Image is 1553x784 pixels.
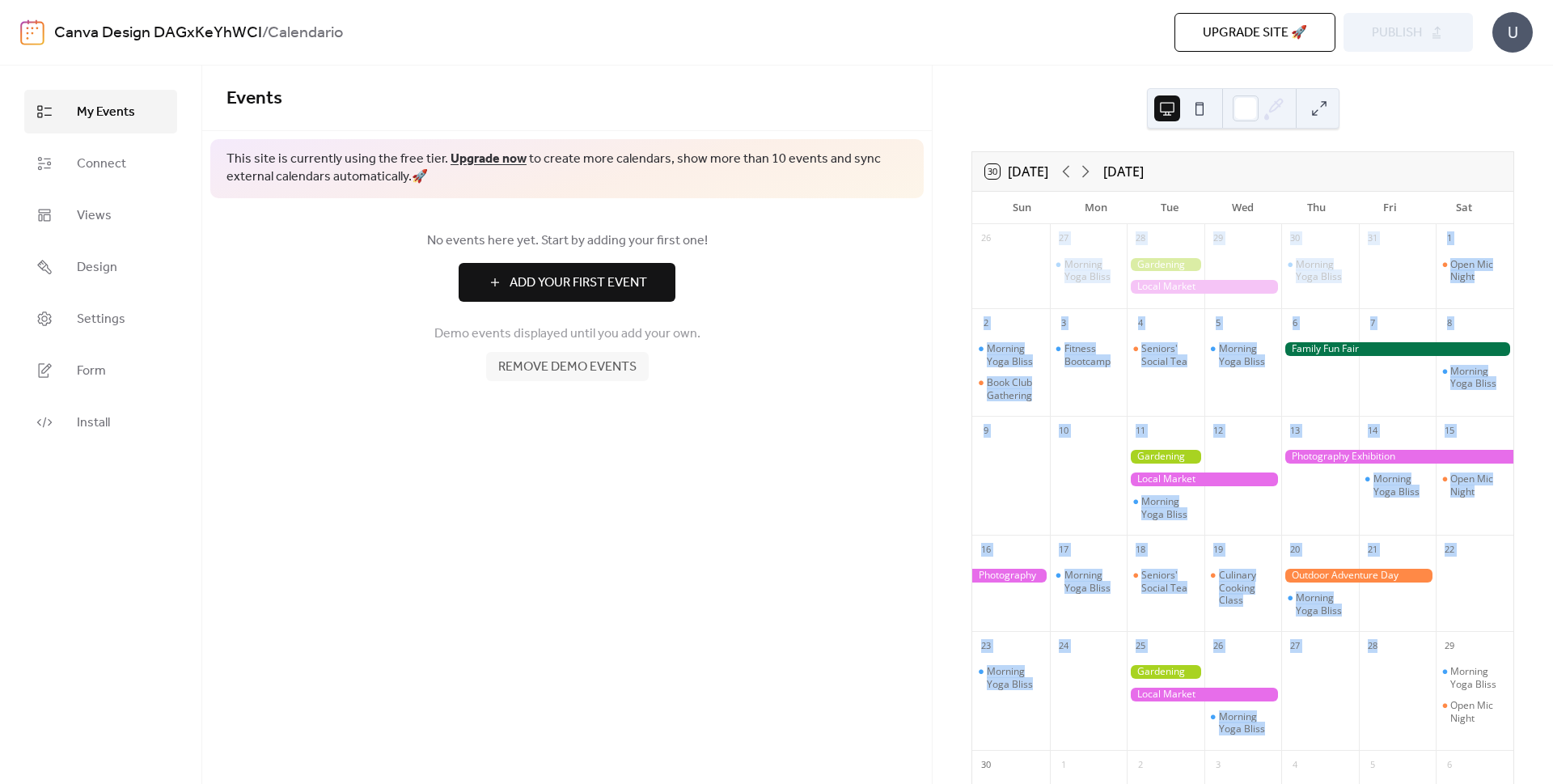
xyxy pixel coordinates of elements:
div: Morning Yoga Bliss [1296,258,1352,283]
div: Mon [1059,192,1132,224]
span: Events [226,81,282,117]
div: 5 [1209,314,1227,332]
span: Demo events displayed until you add your own. [434,324,700,344]
div: 17 [1055,540,1073,558]
div: 3 [1055,314,1073,332]
span: No events here yet. Start by adding your first one! [226,231,908,251]
span: Add Your First Event [510,273,647,293]
div: Thu [1280,192,1353,224]
div: 22 [1441,540,1458,558]
div: Morning Yoga Bliss [972,665,1050,690]
div: Morning Yoga Bliss [1219,342,1276,367]
div: Morning Yoga Bliss [1050,569,1128,594]
a: Design [24,245,177,289]
div: Morning Yoga Bliss [987,342,1043,367]
div: Seniors' Social Tea [1127,342,1204,367]
div: 1 [1441,230,1458,248]
div: Open Mic Night [1436,699,1513,724]
div: Gardening Workshop [1127,450,1204,464]
div: Open Mic Night [1436,258,1513,283]
div: 8 [1441,314,1458,332]
span: Install [77,413,110,433]
div: 1 [1055,756,1073,773]
div: Open Mic Night [1450,473,1507,498]
div: Photography Exhibition [1281,450,1513,464]
div: Morning Yoga Bliss [1141,495,1198,520]
div: Morning Yoga Bliss [1050,258,1128,283]
div: Wed [1206,192,1280,224]
div: 27 [1055,230,1073,248]
div: Morning Yoga Bliss [1219,710,1276,735]
span: My Events [77,103,135,122]
div: 30 [977,756,995,773]
div: Local Market [1127,688,1281,701]
div: Morning Yoga Bliss [1296,591,1352,617]
span: Connect [77,155,126,174]
div: Morning Yoga Bliss [1436,365,1513,390]
div: 7 [1364,314,1382,332]
div: Gardening Workshop [1127,665,1204,679]
div: 30 [1286,230,1304,248]
b: / [262,18,268,49]
a: Install [24,400,177,444]
div: Sun [985,192,1059,224]
div: 2 [977,314,995,332]
div: Morning Yoga Bliss [1127,495,1204,520]
div: 4 [1132,314,1149,332]
div: 12 [1209,422,1227,439]
div: 6 [1286,314,1304,332]
div: 11 [1132,422,1149,439]
span: This site is currently using the free tier. to create more calendars, show more than 10 events an... [226,150,908,187]
span: Upgrade site 🚀 [1203,23,1307,43]
div: Morning Yoga Bliss [1281,591,1359,617]
div: 14 [1364,422,1382,439]
div: 4 [1286,756,1304,773]
div: Seniors' Social Tea [1127,569,1204,594]
div: 3 [1209,756,1227,773]
div: Photography Exhibition [972,569,1050,583]
div: Tue [1132,192,1206,224]
div: 26 [977,230,995,248]
a: Add Your First Event [226,263,908,302]
a: Upgrade now [451,146,527,172]
button: Remove demo events [486,352,649,381]
div: 5 [1364,756,1382,773]
span: Remove demo events [498,358,637,377]
div: Morning Yoga Bliss [1450,665,1507,690]
div: [DATE] [1103,162,1144,181]
div: Morning Yoga Bliss [1204,710,1282,735]
span: Settings [77,310,125,329]
a: Settings [24,297,177,341]
div: 2 [1132,756,1149,773]
div: 20 [1286,540,1304,558]
div: Culinary Cooking Class [1219,569,1276,607]
div: 18 [1132,540,1149,558]
div: Book Club Gathering [987,376,1043,401]
button: Upgrade site 🚀 [1174,13,1335,52]
div: 26 [1209,637,1227,655]
div: 29 [1441,637,1458,655]
div: 15 [1441,422,1458,439]
div: 24 [1055,637,1073,655]
div: 13 [1286,422,1304,439]
div: Open Mic Night [1450,699,1507,724]
a: My Events [24,90,177,133]
div: 23 [977,637,995,655]
a: Views [24,193,177,237]
div: Family Fun Fair [1281,342,1513,356]
div: 27 [1286,637,1304,655]
span: Design [77,258,117,278]
div: Outdoor Adventure Day [1281,569,1436,583]
div: 16 [977,540,995,558]
div: Culinary Cooking Class [1204,569,1282,607]
div: 6 [1441,756,1458,773]
div: Book Club Gathering [972,376,1050,401]
div: Morning Yoga Bliss [1373,473,1430,498]
b: Calendario [268,18,343,49]
div: Fitness Bootcamp [1050,342,1128,367]
a: Canva Design DAGxKeYhWCI [54,18,262,49]
div: Morning Yoga Bliss [1064,258,1121,283]
div: Morning Yoga Bliss [1204,342,1282,367]
button: 30[DATE] [980,160,1054,183]
div: 19 [1209,540,1227,558]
